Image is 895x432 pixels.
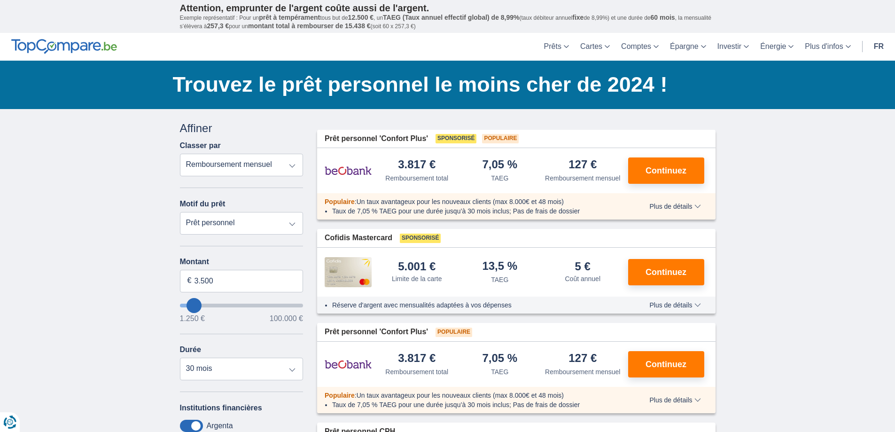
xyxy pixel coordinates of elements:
li: Taux de 7,05 % TAEG pour une durée jusqu’à 30 mois inclus; Pas de frais de dossier [332,206,622,216]
div: 13,5 % [482,260,517,273]
img: TopCompare [11,39,117,54]
label: Argenta [207,422,233,430]
div: 127 € [568,353,597,365]
div: 3.817 € [398,353,436,365]
span: Cofidis Mastercard [325,233,392,243]
input: wantToBorrow [180,304,304,307]
button: Plus de détails [642,301,708,309]
label: Motif du prêt [180,200,226,208]
a: Cartes [575,33,615,61]
span: fixe [572,14,584,21]
p: Exemple représentatif : Pour un tous but de , un (taux débiteur annuel de 8,99%) et une durée de ... [180,14,716,31]
button: Continuez [628,157,704,184]
a: fr [868,33,889,61]
span: 1.250 € [180,315,205,322]
li: Taux de 7,05 % TAEG pour une durée jusqu’à 30 mois inclus; Pas de frais de dossier [332,400,622,409]
span: Populaire [436,328,472,337]
div: Remboursement total [385,173,448,183]
span: 60 mois [651,14,675,21]
button: Plus de détails [642,203,708,210]
div: TAEG [491,275,508,284]
span: TAEG (Taux annuel effectif global) de 8,99% [383,14,519,21]
span: Plus de détails [649,302,700,308]
span: Plus de détails [649,203,700,210]
div: 5.001 € [398,261,436,272]
div: 7,05 % [482,159,517,172]
span: Un taux avantageux pour les nouveaux clients (max 8.000€ et 48 mois) [357,392,564,399]
span: Sponsorisé [400,234,441,243]
div: Limite de la carte [392,274,442,283]
div: 127 € [568,159,597,172]
label: Montant [180,258,304,266]
a: Prêts [538,33,575,61]
div: : [317,197,630,206]
span: 12.500 € [348,14,374,21]
div: 5 € [575,261,591,272]
label: Institutions financières [180,404,262,412]
span: montant total à rembourser de 15.438 € [248,22,371,30]
div: Affiner [180,120,304,136]
div: TAEG [491,367,508,377]
a: Énergie [755,33,799,61]
button: Continuez [628,259,704,285]
div: 7,05 % [482,353,517,365]
div: TAEG [491,173,508,183]
a: Plus d'infos [799,33,856,61]
span: Populaire [325,198,355,205]
label: Durée [180,346,201,354]
div: Remboursement total [385,367,448,377]
a: Comptes [615,33,664,61]
div: 3.817 € [398,159,436,172]
span: Plus de détails [649,397,700,403]
div: Remboursement mensuel [545,367,620,377]
div: Remboursement mensuel [545,173,620,183]
span: Continuez [646,268,686,276]
a: Épargne [664,33,712,61]
span: Un taux avantageux pour les nouveaux clients (max 8.000€ et 48 mois) [357,198,564,205]
div: : [317,391,630,400]
span: Populaire [482,134,519,143]
span: Continuez [646,360,686,369]
p: Attention, emprunter de l'argent coûte aussi de l'argent. [180,2,716,14]
span: 257,3 € [207,22,229,30]
span: 100.000 € [270,315,303,322]
img: pret personnel Beobank [325,353,372,376]
span: prêt à tempérament [259,14,320,21]
span: Prêt personnel 'Confort Plus' [325,134,428,144]
h1: Trouvez le prêt personnel le moins cher de 2024 ! [173,70,716,99]
img: pret personnel Beobank [325,159,372,182]
button: Plus de détails [642,396,708,404]
span: Prêt personnel 'Confort Plus' [325,327,428,338]
label: Classer par [180,141,221,150]
span: € [187,275,192,286]
div: Coût annuel [565,274,600,283]
li: Réserve d'argent avec mensualités adaptées à vos dépenses [332,300,622,310]
a: Investir [712,33,755,61]
img: pret personnel Cofidis CC [325,257,372,287]
span: Continuez [646,166,686,175]
span: Sponsorisé [436,134,476,143]
button: Continuez [628,351,704,377]
span: Populaire [325,392,355,399]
